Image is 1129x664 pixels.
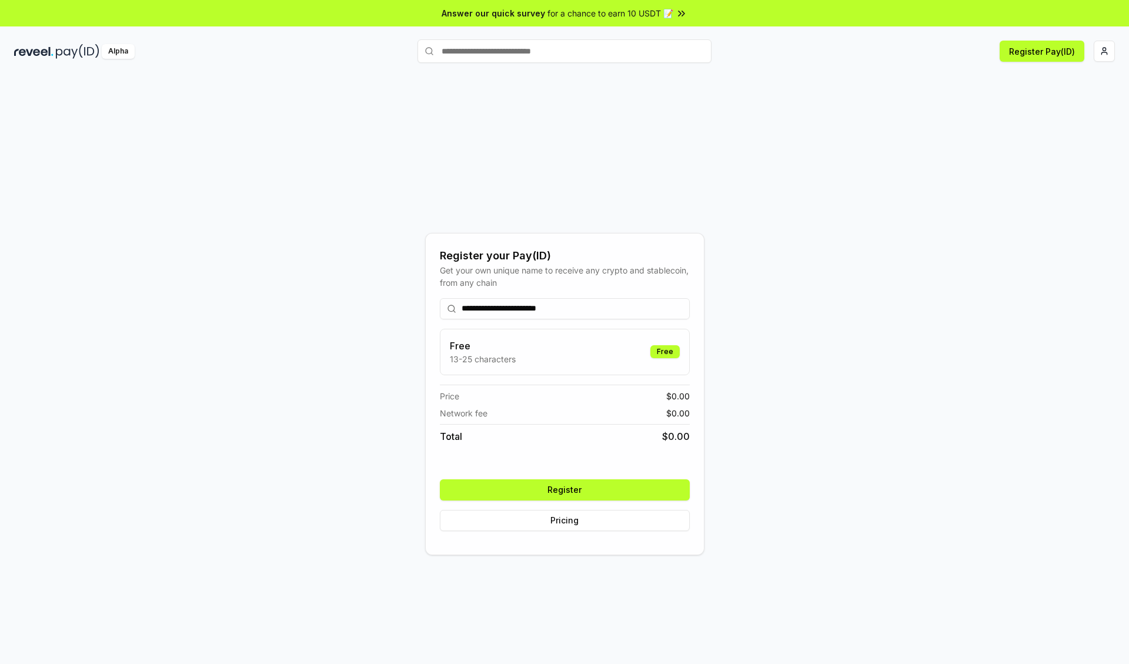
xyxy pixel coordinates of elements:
[440,479,690,500] button: Register
[662,429,690,443] span: $ 0.00
[102,44,135,59] div: Alpha
[14,44,54,59] img: reveel_dark
[442,7,545,19] span: Answer our quick survey
[440,248,690,264] div: Register your Pay(ID)
[440,510,690,531] button: Pricing
[56,44,99,59] img: pay_id
[450,339,516,353] h3: Free
[440,407,487,419] span: Network fee
[450,353,516,365] p: 13-25 characters
[666,390,690,402] span: $ 0.00
[650,345,680,358] div: Free
[1000,41,1084,62] button: Register Pay(ID)
[666,407,690,419] span: $ 0.00
[440,429,462,443] span: Total
[440,390,459,402] span: Price
[440,264,690,289] div: Get your own unique name to receive any crypto and stablecoin, from any chain
[547,7,673,19] span: for a chance to earn 10 USDT 📝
